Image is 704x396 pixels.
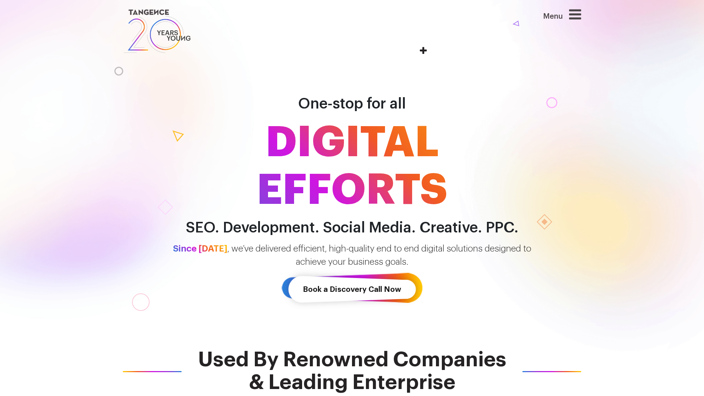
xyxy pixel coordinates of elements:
[143,119,561,214] span: DIGITAL EFFORTS
[123,348,581,394] span: Used By Renowned Companies & Leading Enterprise
[123,7,191,55] img: logo SVG
[298,96,406,111] span: One-stop for all
[143,242,561,268] p: , we’ve delivered efficient, high-quality end to end digital solutions designed to achieve your b...
[173,244,227,253] span: Since [DATE]
[282,268,422,311] a: Book a Discovery Call Now
[143,220,561,236] h2: SEO. Development. Social Media. Creative. PPC.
